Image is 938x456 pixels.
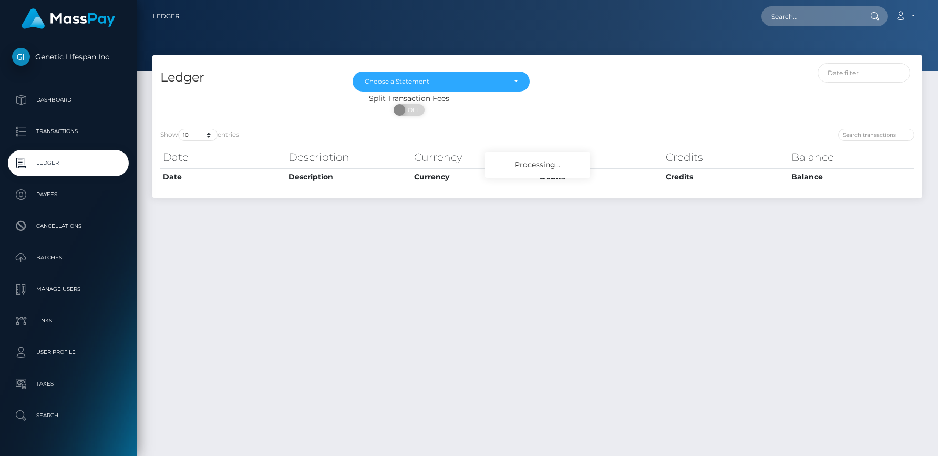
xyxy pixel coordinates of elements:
p: Transactions [12,124,125,139]
label: Show entries [160,129,239,141]
p: Batches [12,250,125,266]
div: Processing... [485,152,590,178]
a: Ledger [153,5,180,27]
th: Currency [411,147,537,168]
a: Search [8,402,129,429]
a: Batches [8,245,129,271]
p: Taxes [12,376,125,392]
a: Dashboard [8,87,129,113]
p: Search [12,408,125,423]
p: Payees [12,187,125,202]
span: OFF [399,104,426,116]
th: Balance [789,147,914,168]
button: Choose a Statement [353,72,529,92]
a: User Profile [8,339,129,366]
th: Currency [411,168,537,185]
a: Cancellations [8,213,129,239]
div: Split Transaction Fees [152,93,666,104]
th: Credits [663,168,789,185]
a: Manage Users [8,276,129,302]
th: Date [160,147,286,168]
img: MassPay Logo [22,8,115,29]
a: Payees [8,181,129,208]
th: Description [286,147,411,168]
p: Cancellations [12,218,125,234]
th: Debits [537,147,663,168]
select: Showentries [178,129,218,141]
input: Search transactions [838,129,914,141]
span: Genetic LIfespan Inc [8,52,129,62]
h4: Ledger [160,68,337,87]
input: Search... [761,6,860,26]
p: Dashboard [12,92,125,108]
img: Genetic LIfespan Inc [12,48,30,66]
input: Date filter [818,63,910,83]
th: Credits [663,147,789,168]
th: Balance [789,168,914,185]
a: Taxes [8,371,129,397]
p: Manage Users [12,281,125,297]
th: Date [160,168,286,185]
div: Choose a Statement [365,77,505,86]
p: Links [12,313,125,329]
a: Ledger [8,150,129,176]
th: Debits [537,168,663,185]
a: Links [8,308,129,334]
p: Ledger [12,155,125,171]
th: Description [286,168,411,185]
p: User Profile [12,344,125,360]
a: Transactions [8,118,129,145]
